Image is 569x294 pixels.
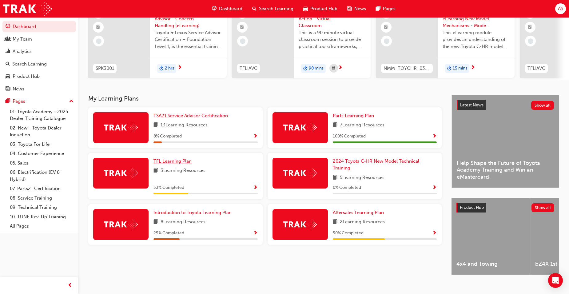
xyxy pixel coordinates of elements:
span: car-icon [303,5,308,13]
a: news-iconNews [342,2,371,15]
div: News [13,85,24,93]
button: Show Progress [253,133,258,140]
button: Pages [2,96,76,107]
button: Show Progress [253,229,258,237]
span: duration-icon [303,65,308,73]
button: Show Progress [432,133,437,140]
a: Search Learning [2,58,76,70]
span: 2 Learning Resources [340,218,385,226]
span: Pages [383,5,396,12]
h3: My Learning Plans [88,95,442,102]
span: car-icon [6,74,10,79]
span: guage-icon [6,24,10,30]
a: Introduction to Toyota Learning Plan [153,209,234,216]
span: booktick-icon [96,23,101,31]
span: Show Progress [253,134,258,139]
span: Show Progress [432,231,437,236]
a: Latest NewsShow allHelp Shape the Future of Toyota Academy Training and Win an eMastercard! [452,95,559,188]
a: All Pages [7,221,76,231]
a: 08. Service Training [7,193,76,203]
span: pages-icon [376,5,380,13]
span: Aftersales Learning Plan [333,210,384,215]
img: Trak [283,123,317,132]
span: 2024 Toyota C-HR New Model Technical Training [333,158,419,171]
span: booktick-icon [528,23,532,31]
span: booktick-icon [240,23,245,31]
span: guage-icon [212,5,217,13]
button: Show Progress [432,229,437,237]
span: book-icon [333,174,337,182]
span: 13 Learning Resources [161,121,208,129]
span: Dashboard [219,5,242,12]
a: TFL Learning Plan [153,158,194,165]
a: 07. Parts21 Certification [7,184,76,193]
span: Product Hub [460,205,484,210]
span: TFL Learning Plan [153,158,192,164]
div: Open Intercom Messenger [548,273,563,288]
div: Pages [13,98,25,105]
span: search-icon [252,5,257,13]
a: 03. Toyota For Life [7,140,76,149]
span: 100 % Completed [333,133,366,140]
span: Latest News [460,102,483,108]
img: Trak [3,2,52,16]
a: car-iconProduct Hub [298,2,342,15]
span: 33 % Completed [153,184,184,191]
span: 7 Learning Resources [340,121,384,129]
span: prev-icon [68,282,72,289]
a: 0SPK3001SPK3001 Service Advisor - Concern Handling (eLearning)Toyota & Lexus Service Advisor Cert... [88,3,227,78]
span: Search Learning [259,5,293,12]
span: This is a 90 minute virtual classroom session to provide practical tools/frameworks, behaviours a... [299,29,366,50]
span: Show Progress [432,185,437,191]
span: news-icon [6,86,10,92]
button: Show Progress [253,184,258,192]
span: 25 % Completed [153,230,184,237]
a: Product Hub [2,71,76,82]
span: learningRecordVerb_NONE-icon [528,38,533,44]
img: Trak [283,168,317,178]
span: learningRecordVerb_NONE-icon [384,38,389,44]
a: 01. Toyota Academy - 2025 Dealer Training Catalogue [7,107,76,123]
span: booktick-icon [384,23,388,31]
span: Parts Learning Plan [333,113,374,118]
a: 10. TUNE Rev-Up Training [7,212,76,222]
a: NMM_TOYCHR_032024_MODULE_12024 Toyota C-HR eLearning New Model Mechanisms - Model Outline (Module... [376,3,515,78]
img: Trak [104,220,138,229]
span: 0 % Completed [333,184,361,191]
a: Latest NewsShow all [457,100,554,110]
a: My Team [2,34,76,45]
a: TSA21 Service Advisor Certification [153,112,230,119]
a: guage-iconDashboard [207,2,247,15]
a: 2024 Toyota C-HR New Model Technical Training [333,158,437,172]
span: TFLIAVC [240,65,257,72]
a: pages-iconPages [371,2,400,15]
span: duration-icon [447,65,452,73]
span: learningRecordVerb_NONE-icon [240,38,245,44]
span: 90 mins [309,65,324,72]
a: Product HubShow all [456,203,554,213]
span: 15 mins [453,65,467,72]
a: 0TFLIAVCToyota For Life In Action - Virtual ClassroomThis is a 90 minute virtual classroom sessio... [232,3,371,78]
a: News [2,83,76,95]
span: News [354,5,366,12]
span: Toyota For Life In Action - Virtual Classroom [299,8,366,29]
span: This eLearning module provides an understanding of the new Toyota C-HR model line-up and their Ka... [443,29,510,50]
span: 50 % Completed [333,230,364,237]
span: calendar-icon [332,65,335,72]
a: 06. Electrification (EV & Hybrid) [7,168,76,184]
span: TFLIAVC [527,65,545,72]
span: up-icon [69,97,74,105]
a: 4x4 and Towing [452,198,530,275]
span: Product Hub [310,5,337,12]
a: 05. Sales [7,158,76,168]
span: AS [558,5,563,12]
span: SPK3001 Service Advisor - Concern Handling (eLearning) [155,8,222,29]
span: 3 Learning Resources [161,167,205,175]
span: next-icon [338,65,343,71]
span: SPK3001 [96,65,114,72]
a: Analytics [2,46,76,57]
span: Show Progress [432,134,437,139]
button: Show Progress [432,184,437,192]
